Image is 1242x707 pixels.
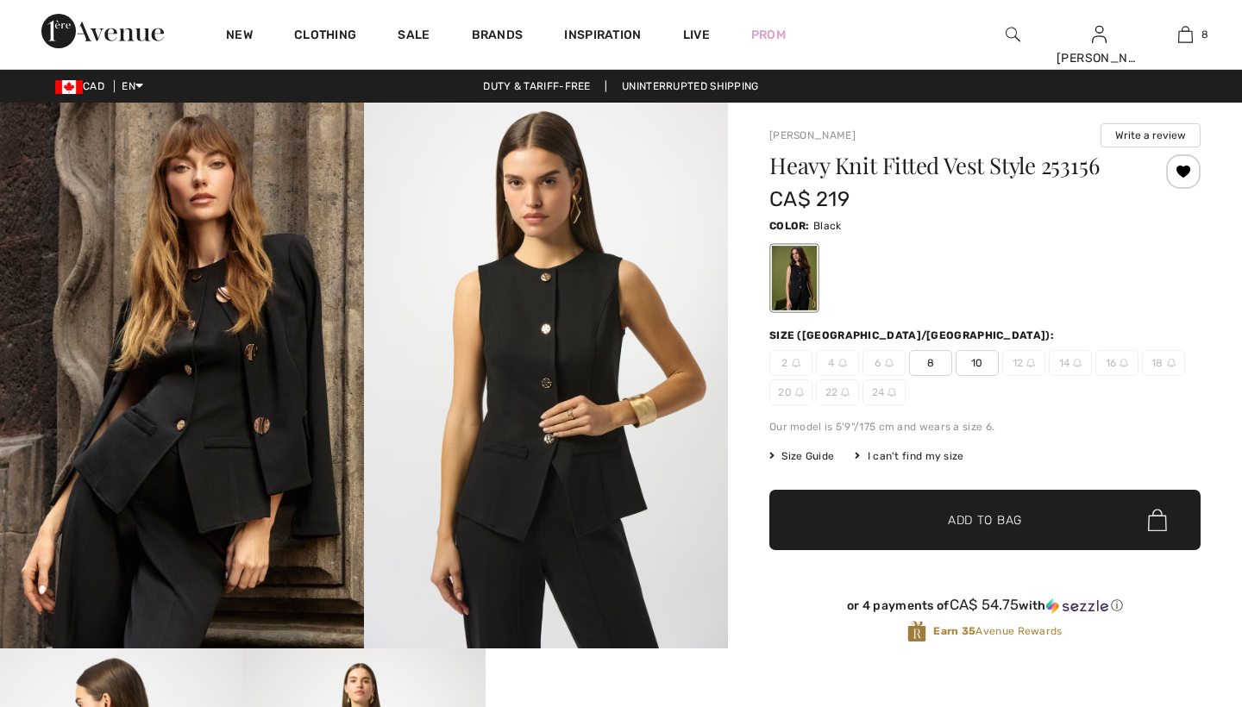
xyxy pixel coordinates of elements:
span: CAD [55,80,111,92]
div: [PERSON_NAME] [1057,49,1141,67]
div: I can't find my size [855,448,963,464]
a: Sale [398,28,430,46]
h1: Heavy Knit Fitted Vest Style 253156 [769,154,1129,177]
span: 22 [816,379,859,405]
img: ring-m.svg [792,359,800,367]
button: Write a review [1101,123,1201,147]
div: or 4 payments of with [769,597,1201,614]
span: 14 [1049,350,1092,376]
img: ring-m.svg [888,388,896,397]
span: Black [813,220,842,232]
span: 2 [769,350,812,376]
img: ring-m.svg [795,388,804,397]
span: 24 [862,379,906,405]
span: 18 [1142,350,1185,376]
div: or 4 payments ofCA$ 54.75withSezzle Click to learn more about Sezzle [769,597,1201,620]
span: 10 [956,350,999,376]
span: Avenue Rewards [933,623,1062,639]
img: Avenue Rewards [907,620,926,643]
img: search the website [1006,24,1020,45]
img: My Info [1092,24,1107,45]
span: CA$ 54.75 [950,596,1019,613]
img: ring-m.svg [1026,359,1035,367]
span: 4 [816,350,859,376]
img: Canadian Dollar [55,80,83,94]
a: 8 [1143,24,1227,45]
div: Black [772,246,817,310]
a: New [226,28,253,46]
a: Live [683,26,710,44]
img: ring-m.svg [885,359,894,367]
span: Add to Bag [948,511,1022,529]
img: 1ère Avenue [41,14,164,48]
img: Sezzle [1046,598,1108,614]
span: 20 [769,379,812,405]
a: Sign In [1092,26,1107,42]
a: Clothing [294,28,356,46]
img: ring-m.svg [1120,359,1128,367]
span: Color: [769,220,810,232]
img: ring-m.svg [838,359,847,367]
span: EN [122,80,143,92]
img: Heavy Knit Fitted Vest Style 253156. 2 [364,103,728,648]
img: ring-m.svg [1167,359,1176,367]
span: 16 [1095,350,1138,376]
img: Bag.svg [1148,509,1167,531]
span: 12 [1002,350,1045,376]
img: My Bag [1178,24,1193,45]
img: ring-m.svg [1073,359,1082,367]
a: Brands [472,28,524,46]
a: Prom [751,26,786,44]
button: Add to Bag [769,490,1201,550]
span: CA$ 219 [769,187,850,211]
span: 8 [1201,27,1208,42]
span: Inspiration [564,28,641,46]
img: ring-m.svg [841,388,850,397]
span: Size Guide [769,448,834,464]
span: 8 [909,350,952,376]
div: Our model is 5'9"/175 cm and wears a size 6. [769,419,1201,435]
div: Size ([GEOGRAPHIC_DATA]/[GEOGRAPHIC_DATA]): [769,328,1057,343]
strong: Earn 35 [933,625,975,637]
a: [PERSON_NAME] [769,129,856,141]
span: 6 [862,350,906,376]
